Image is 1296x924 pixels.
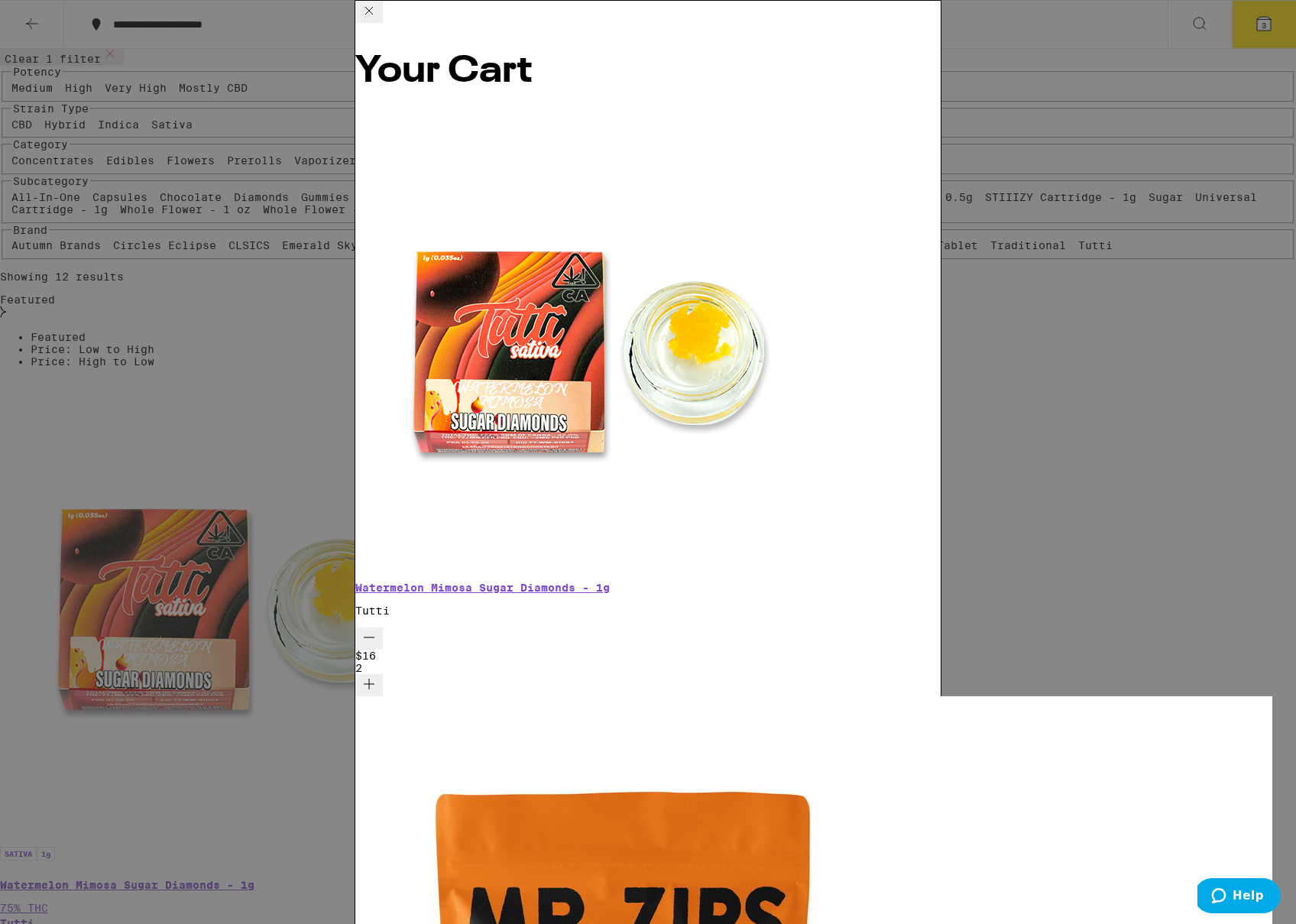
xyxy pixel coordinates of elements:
p: Tutti [355,605,941,617]
iframe: Opens a widget where you can find more information [1197,878,1281,916]
h2: Your Cart [355,53,941,90]
a: Watermelon Mimosa Sugar Diamonds - 1g [355,582,610,594]
div: 2 [355,662,941,674]
button: Decrement [355,627,383,650]
div: $16 [355,650,941,662]
button: Increment [355,674,383,696]
img: Tutti - Watermelon Mimosa Sugar Diamonds - 1g [355,121,814,579]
